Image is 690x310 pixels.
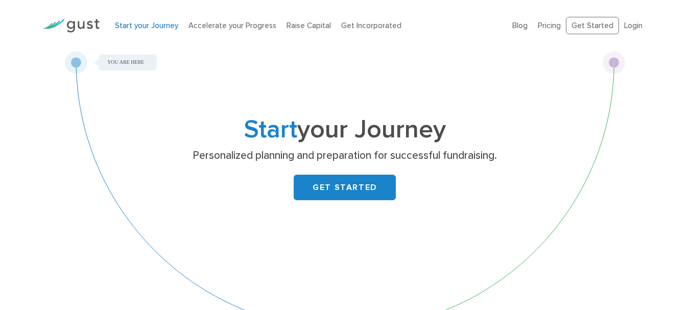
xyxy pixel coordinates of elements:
[512,21,528,30] a: Blog
[538,21,561,30] a: Pricing
[143,118,546,141] h1: your Journey
[624,21,643,30] a: Login
[42,19,100,33] img: Gust Logo
[341,21,401,30] a: Get Incorporated
[147,149,543,163] p: Personalized planning and preparation for successful fundraising.
[115,21,178,30] a: Start your Journey
[294,175,396,200] a: GET STARTED
[287,21,331,30] a: Raise Capital
[188,21,276,30] a: Accelerate your Progress
[244,114,297,145] span: Start
[566,17,619,35] a: Get Started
